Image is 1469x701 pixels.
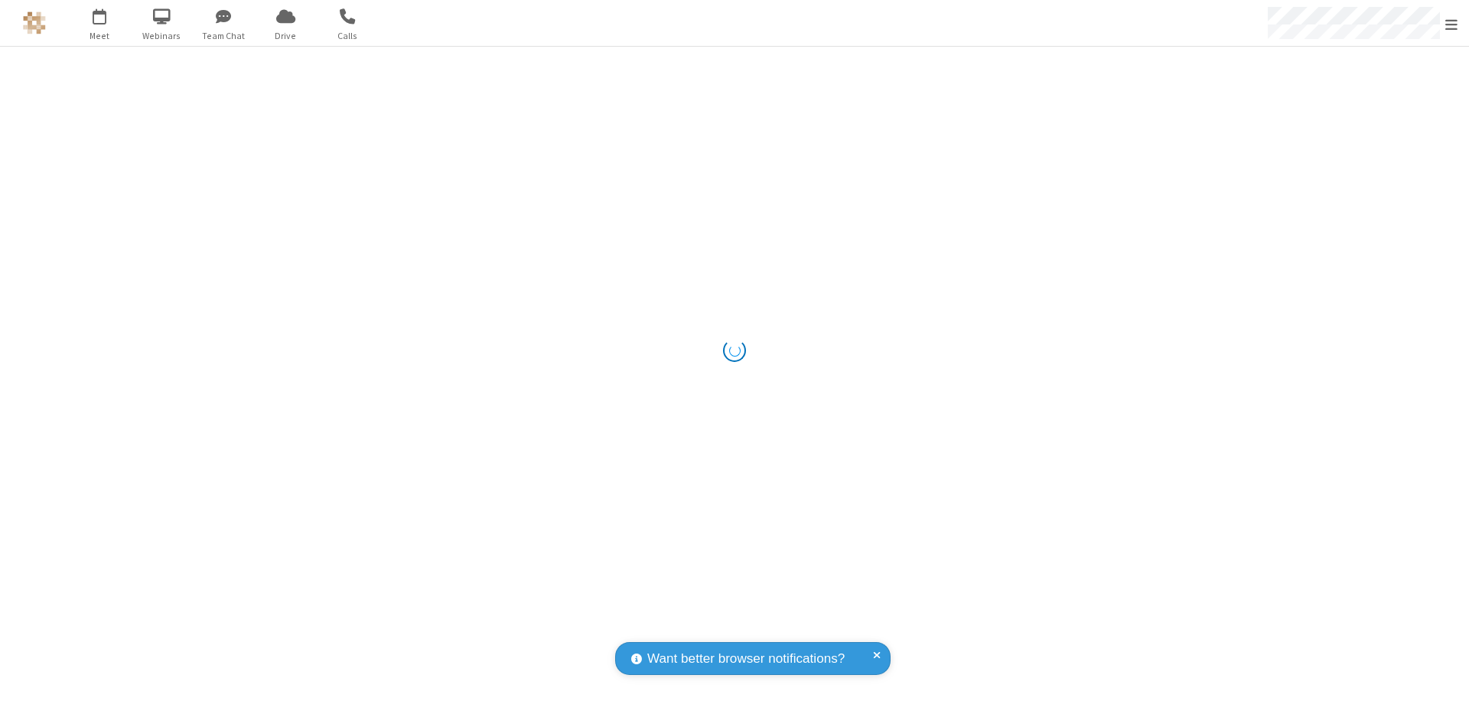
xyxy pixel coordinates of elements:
[195,29,252,43] span: Team Chat
[133,29,191,43] span: Webinars
[319,29,376,43] span: Calls
[647,649,845,669] span: Want better browser notifications?
[71,29,129,43] span: Meet
[257,29,314,43] span: Drive
[23,11,46,34] img: QA Selenium DO NOT DELETE OR CHANGE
